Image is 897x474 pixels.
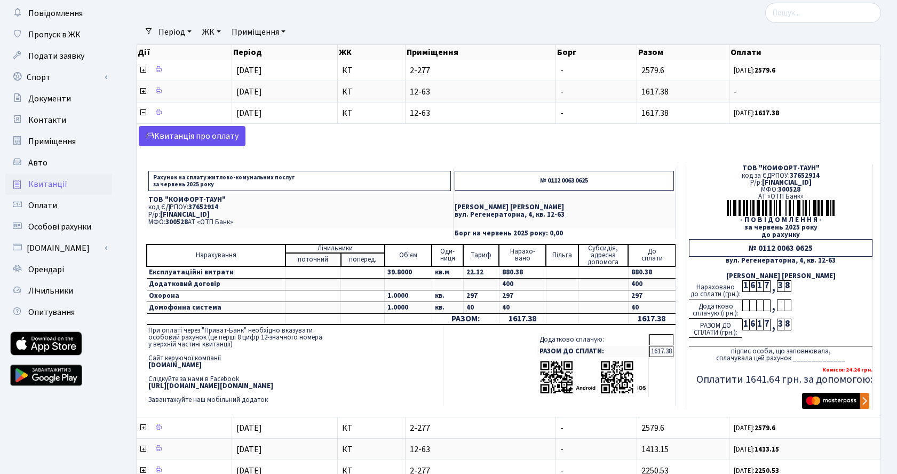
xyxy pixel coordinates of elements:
[148,171,451,191] p: Рахунок на сплату житлово-комунальних послуг за червень 2025 року
[455,230,674,237] p: Борг на червень 2025 року: 0,00
[236,444,262,455] span: [DATE]
[546,244,578,266] td: Пільга
[148,360,202,370] b: [DOMAIN_NAME]
[742,280,749,292] div: 1
[148,204,451,211] p: код ЄДРПОУ:
[342,66,401,75] span: КТ
[154,23,196,41] a: Період
[160,210,210,219] span: [FINANCIAL_ID]
[341,253,385,266] td: поперед.
[236,65,262,76] span: [DATE]
[770,319,777,331] div: ,
[689,239,872,257] div: № 0112 0063 0625
[749,319,756,330] div: 6
[137,45,232,60] th: Дії
[556,45,637,60] th: Борг
[5,216,112,238] a: Особові рахунки
[28,29,81,41] span: Пропуск в ЖК
[755,108,779,118] b: 1617.38
[790,171,820,180] span: 37652914
[756,280,763,292] div: 1
[148,381,273,391] b: [URL][DOMAIN_NAME][DOMAIN_NAME]
[742,319,749,330] div: 1
[5,45,112,67] a: Подати заявку
[5,302,112,323] a: Опитування
[165,217,188,227] span: 300528
[734,88,876,96] span: -
[455,211,674,218] p: вул. Регенераторна, 4, кв. 12-63
[28,200,57,211] span: Оплати
[802,393,869,409] img: Masterpass
[729,45,881,60] th: Оплати
[232,45,338,60] th: Період
[755,423,775,433] b: 2579.6
[628,278,676,290] td: 400
[763,319,770,330] div: 7
[406,45,556,60] th: Приміщення
[28,264,64,275] span: Орендарі
[385,290,432,302] td: 1.0000
[410,109,551,117] span: 12-63
[499,313,546,325] td: 1617.38
[28,285,73,297] span: Лічильники
[628,266,676,279] td: 880.38
[5,131,112,152] a: Приміщення
[689,346,872,362] div: підпис особи, що заповнювала, сплачувала цей рахунок ______________
[28,178,67,190] span: Квитанції
[139,126,245,146] a: Kвитанція про оплату
[734,445,779,454] small: [DATE]:
[689,179,872,186] div: Р/р:
[689,186,872,193] div: МФО:
[822,366,872,374] b: Комісія: 24.26 грн.
[641,65,664,76] span: 2579.6
[5,280,112,302] a: Лічильники
[285,253,341,266] td: поточний
[499,302,546,313] td: 40
[338,45,406,60] th: ЖК
[560,65,563,76] span: -
[28,136,76,147] span: Приміщення
[5,195,112,216] a: Оплати
[689,165,872,172] div: ТОВ "КОМФОРТ-ТАУН"
[5,238,112,259] a: [DOMAIN_NAME]
[342,424,401,432] span: КТ
[28,7,83,19] span: Повідомлення
[147,266,285,279] td: Експлуатаційні витрати
[455,204,674,211] p: [PERSON_NAME] [PERSON_NAME]
[463,266,499,279] td: 22.12
[146,325,443,406] td: При оплаті через "Приват-Банк" необхідно вказувати особовий рахунок (це перші 8 цифр 12-значного ...
[410,445,551,454] span: 12-63
[649,346,673,357] td: 1617.38
[463,302,499,313] td: 40
[410,66,551,75] span: 2-277
[539,360,646,394] img: apps-qrcodes.png
[628,302,676,313] td: 40
[777,280,784,292] div: 3
[499,278,546,290] td: 400
[5,173,112,195] a: Квитанції
[755,66,775,75] b: 2579.6
[689,172,872,179] div: код за ЄДРПОУ:
[410,424,551,432] span: 2-277
[236,422,262,434] span: [DATE]
[385,266,432,279] td: 39.8000
[342,88,401,96] span: КТ
[689,280,742,299] div: Нараховано до сплати (грн.):
[147,302,285,313] td: Домофонна система
[689,257,872,264] div: вул. Регенераторна, 4, кв. 12-63
[765,3,881,23] input: Пошук...
[385,244,432,266] td: Об'єм
[410,88,551,96] span: 12-63
[560,86,563,98] span: -
[689,299,742,319] div: Додатково сплачую (грн.):
[641,444,669,455] span: 1413.15
[734,423,775,433] small: [DATE]:
[5,24,112,45] a: Пропуск в ЖК
[560,107,563,119] span: -
[28,114,66,126] span: Контакти
[689,319,742,338] div: РАЗОМ ДО СПЛАТИ (грн.):
[28,306,75,318] span: Опитування
[641,107,669,119] span: 1617.38
[432,313,499,325] td: РАЗОМ:
[236,86,262,98] span: [DATE]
